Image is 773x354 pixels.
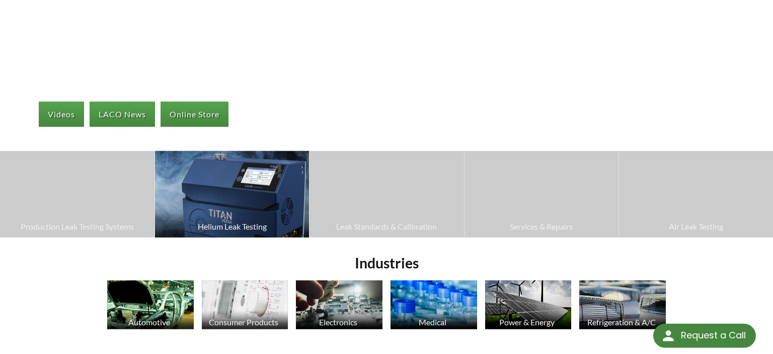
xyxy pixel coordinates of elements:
[310,151,463,238] a: Leak Standards & Calibration
[106,317,193,327] div: Automotive
[107,280,194,329] img: Automotive Industry image
[681,324,746,347] div: Request a Call
[200,317,287,327] div: Consumer Products
[579,280,666,329] img: HVAC Products image
[90,102,155,127] a: LACO News
[624,220,768,233] span: Air Leak Testing
[39,102,84,127] a: Videos
[485,280,572,332] a: Power & Energy Solar Panels image
[103,254,670,272] h2: Industries
[5,220,149,233] span: Production Leak Testing Systems
[161,102,228,127] a: Online Store
[484,317,571,327] div: Power & Energy
[578,317,665,327] div: Refrigeration & A/C
[660,328,676,344] img: round button
[296,280,382,329] img: Electronics image
[619,151,773,238] a: Air Leak Testing
[389,317,476,327] div: Medical
[485,280,572,329] img: Solar Panels image
[160,220,304,233] span: Helium Leak Testing
[315,220,458,233] span: Leak Standards & Calibration
[155,151,309,238] img: TITAN VERSA Leak Detector image
[294,317,381,327] div: Electronics
[107,280,194,332] a: Automotive Automotive Industry image
[465,151,619,238] a: Services & Repairs
[202,280,288,332] a: Consumer Products Consumer Products image
[579,280,666,332] a: Refrigeration & A/C HVAC Products image
[470,220,613,233] span: Services & Repairs
[653,324,756,348] div: Request a Call
[391,280,477,329] img: Medicine Bottle image
[391,280,477,332] a: Medical Medicine Bottle image
[202,280,288,329] img: Consumer Products image
[296,280,382,332] a: Electronics Electronics image
[155,151,309,238] a: Helium Leak Testing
